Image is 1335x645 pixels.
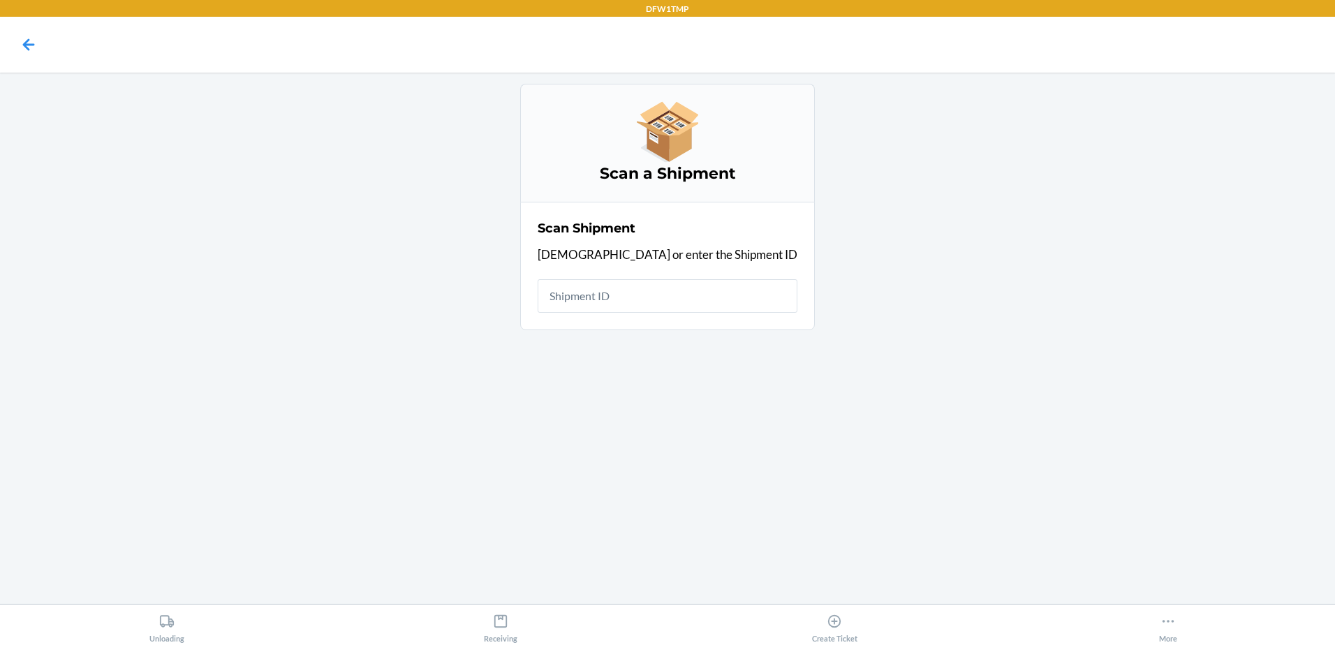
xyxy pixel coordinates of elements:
[1159,608,1177,643] div: More
[538,246,797,264] p: [DEMOGRAPHIC_DATA] or enter the Shipment ID
[646,3,689,15] p: DFW1TMP
[1001,605,1335,643] button: More
[538,163,797,185] h3: Scan a Shipment
[538,219,635,237] h2: Scan Shipment
[812,608,857,643] div: Create Ticket
[334,605,667,643] button: Receiving
[149,608,184,643] div: Unloading
[667,605,1001,643] button: Create Ticket
[538,279,797,313] input: Shipment ID
[484,608,517,643] div: Receiving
